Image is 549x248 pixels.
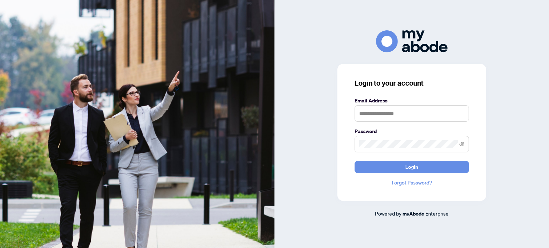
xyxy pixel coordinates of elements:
[376,30,447,52] img: ma-logo
[375,210,401,217] span: Powered by
[355,161,469,173] button: Login
[459,142,464,147] span: eye-invisible
[425,210,449,217] span: Enterprise
[355,127,469,135] label: Password
[355,97,469,105] label: Email Address
[402,210,424,218] a: myAbode
[405,161,418,173] span: Login
[355,78,469,88] h3: Login to your account
[355,179,469,187] a: Forgot Password?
